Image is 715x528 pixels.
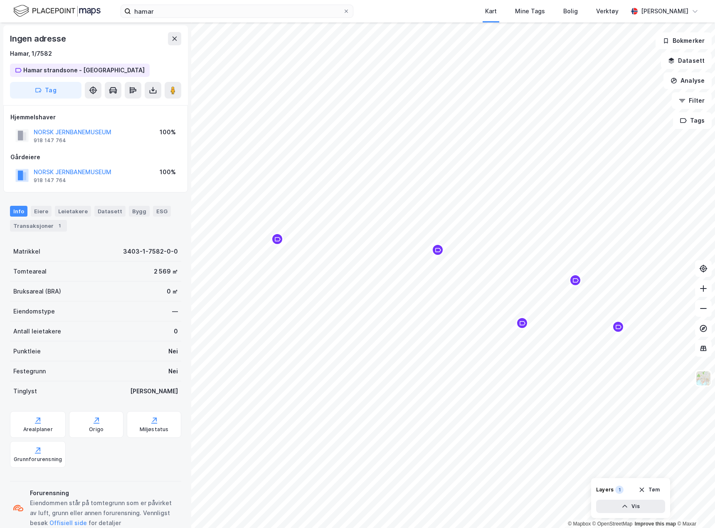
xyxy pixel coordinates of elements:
[672,92,712,109] button: Filter
[14,456,62,463] div: Grunnforurensning
[13,366,46,376] div: Festegrunn
[94,206,126,217] div: Datasett
[10,49,52,59] div: Hamar, 1/7582
[612,321,624,333] div: Map marker
[160,167,176,177] div: 100%
[30,498,178,528] div: Eiendommen står på tomtegrunn som er påvirket av luft, grunn eller annen forurensning. Vennligst ...
[673,488,715,528] div: Kontrollprogram for chat
[663,72,712,89] button: Analyse
[563,6,578,16] div: Bolig
[515,6,545,16] div: Mine Tags
[10,82,81,99] button: Tag
[485,6,497,16] div: Kart
[516,317,528,329] div: Map marker
[10,220,67,232] div: Transaksjoner
[131,5,343,17] input: Søk på adresse, matrikkel, gårdeiere, leietakere eller personer
[167,286,178,296] div: 0 ㎡
[13,346,41,356] div: Punktleie
[89,426,104,433] div: Origo
[160,127,176,137] div: 100%
[140,426,169,433] div: Miljøstatus
[635,521,676,527] a: Improve this map
[569,274,582,286] div: Map marker
[10,112,181,122] div: Hjemmelshaver
[13,306,55,316] div: Eiendomstype
[129,206,150,217] div: Bygg
[174,326,178,336] div: 0
[615,486,624,494] div: 1
[568,521,591,527] a: Mapbox
[10,152,181,162] div: Gårdeiere
[673,112,712,129] button: Tags
[695,370,711,386] img: Z
[656,32,712,49] button: Bokmerker
[130,386,178,396] div: [PERSON_NAME]
[172,306,178,316] div: —
[13,247,40,257] div: Matrikkel
[633,483,665,496] button: Tøm
[31,206,52,217] div: Eiere
[596,500,665,513] button: Vis
[13,4,101,18] img: logo.f888ab2527a4732fd821a326f86c7f29.svg
[641,6,688,16] div: [PERSON_NAME]
[13,326,61,336] div: Antall leietakere
[431,244,444,256] div: Map marker
[13,386,37,396] div: Tinglyst
[13,286,61,296] div: Bruksareal (BRA)
[10,206,27,217] div: Info
[23,426,53,433] div: Arealplaner
[55,222,64,230] div: 1
[271,233,284,245] div: Map marker
[154,266,178,276] div: 2 569 ㎡
[34,137,66,144] div: 918 147 764
[596,486,614,493] div: Layers
[123,247,178,257] div: 3403-1-7582-0-0
[168,346,178,356] div: Nei
[10,32,67,45] div: Ingen adresse
[23,65,145,75] div: Hamar strandsone - [GEOGRAPHIC_DATA]
[34,177,66,184] div: 918 147 764
[596,6,619,16] div: Verktøy
[13,266,47,276] div: Tomteareal
[673,488,715,528] iframe: Chat Widget
[55,206,91,217] div: Leietakere
[592,521,633,527] a: OpenStreetMap
[153,206,171,217] div: ESG
[30,488,178,498] div: Forurensning
[661,52,712,69] button: Datasett
[168,366,178,376] div: Nei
